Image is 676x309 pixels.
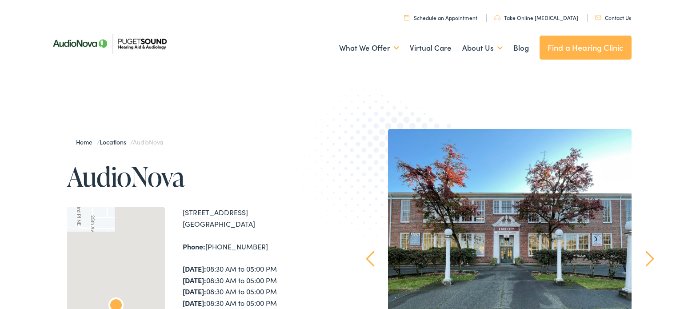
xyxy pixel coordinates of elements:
div: [STREET_ADDRESS] [GEOGRAPHIC_DATA] [183,207,338,229]
a: Find a Hearing Clinic [540,36,632,60]
a: Next [645,251,654,267]
strong: Phone: [183,241,205,251]
strong: [DATE]: [183,298,206,308]
a: Take Online [MEDICAL_DATA] [494,14,578,21]
a: About Us [462,32,503,64]
a: Virtual Care [410,32,452,64]
span: AudioNova [133,137,163,146]
img: utility icon [494,15,500,20]
a: What We Offer [339,32,399,64]
div: [PHONE_NUMBER] [183,241,338,253]
a: Locations [100,137,130,146]
a: Prev [366,251,374,267]
a: Contact Us [595,14,631,21]
a: Blog [513,32,529,64]
h1: AudioNova [67,162,338,191]
a: Home [76,137,97,146]
a: Schedule an Appointment [404,14,477,21]
span: / / [76,137,164,146]
img: utility icon [404,15,409,20]
strong: [DATE]: [183,264,206,273]
strong: [DATE]: [183,275,206,285]
strong: [DATE]: [183,286,206,296]
img: utility icon [595,16,601,20]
